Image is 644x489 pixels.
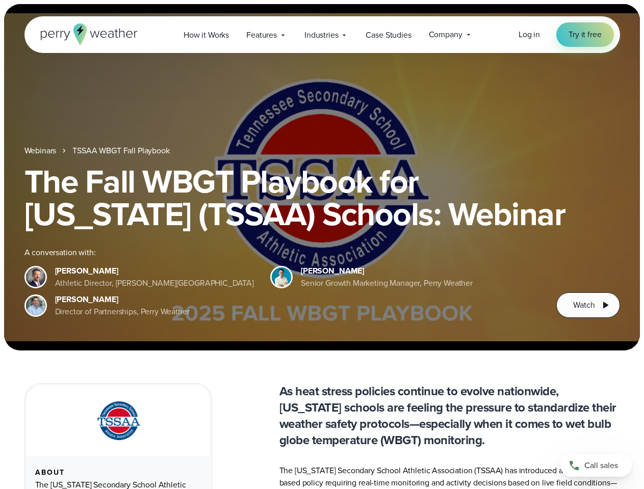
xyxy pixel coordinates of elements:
[560,454,632,477] a: Call sales
[279,383,620,448] p: As heat stress policies continue to evolve nationwide, [US_STATE] schools are feeling the pressur...
[556,22,613,47] a: Try it free
[72,145,169,157] a: TSSAA WBGT Fall Playbook
[272,267,291,287] img: Spencer Patton, Perry Weather
[55,306,190,318] div: Director of Partnerships, Perry Weather
[55,293,190,306] div: [PERSON_NAME]
[301,265,473,277] div: [PERSON_NAME]
[519,29,540,41] a: Log in
[84,398,152,444] img: TSSAA-Tennessee-Secondary-School-Athletic-Association.svg
[35,469,201,477] div: About
[24,247,540,259] div: A conversation with:
[55,277,254,289] div: Athletic Director, [PERSON_NAME][GEOGRAPHIC_DATA]
[556,292,620,318] button: Watch
[304,29,338,41] span: Industries
[429,29,462,41] span: Company
[573,299,595,311] span: Watch
[24,145,57,157] a: Webinars
[55,265,254,277] div: [PERSON_NAME]
[569,29,601,41] span: Try it free
[301,277,473,289] div: Senior Growth Marketing Manager, Perry Weather
[184,29,229,41] span: How it Works
[175,24,238,45] a: How it Works
[246,29,277,41] span: Features
[519,29,540,40] span: Log in
[26,296,45,315] img: Jeff Wood
[24,165,620,230] h1: The Fall WBGT Playbook for [US_STATE] (TSSAA) Schools: Webinar
[584,459,618,472] span: Call sales
[24,145,620,157] nav: Breadcrumb
[357,24,420,45] a: Case Studies
[366,29,411,41] span: Case Studies
[26,267,45,287] img: Brian Wyatt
